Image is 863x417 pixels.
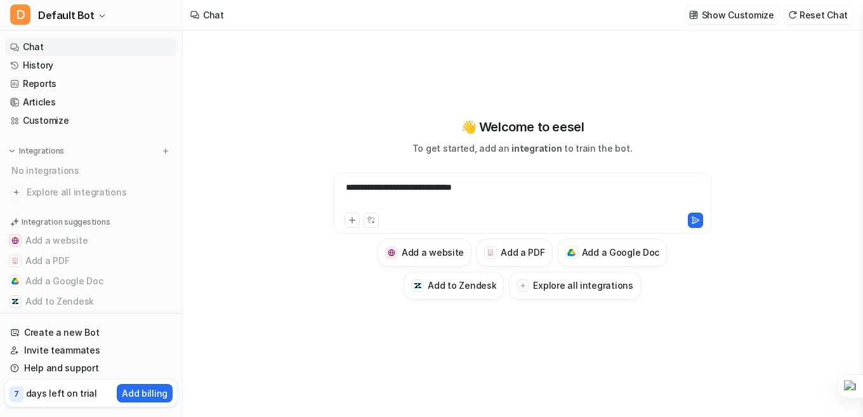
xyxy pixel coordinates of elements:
[511,143,562,154] span: integration
[402,246,464,259] h3: Add a website
[11,277,19,285] img: Add a Google Doc
[5,271,177,291] button: Add a Google DocAdd a Google Doc
[10,4,30,25] span: D
[784,6,853,24] button: Reset Chat
[558,239,668,267] button: Add a Google DocAdd a Google Doc
[5,359,177,377] a: Help and support
[5,183,177,201] a: Explore all integrations
[38,6,95,24] span: Default Bot
[685,6,779,24] button: Show Customize
[161,147,170,156] img: menu_add.svg
[412,142,632,155] p: To get started, add an to train the bot.
[689,10,698,20] img: customize
[117,384,173,402] button: Add billing
[11,298,19,305] img: Add to Zendesk
[5,324,177,341] a: Create a new Bot
[203,8,224,22] div: Chat
[11,257,19,265] img: Add a PDF
[378,239,471,267] button: Add a websiteAdd a website
[5,112,177,129] a: Customize
[5,251,177,271] button: Add a PDFAdd a PDF
[582,246,660,259] h3: Add a Google Doc
[5,75,177,93] a: Reports
[5,56,177,74] a: History
[8,147,16,156] img: expand menu
[10,186,23,199] img: explore all integrations
[27,182,172,202] span: Explore all integrations
[533,279,633,292] h3: Explore all integrations
[26,387,97,400] p: days left on trial
[122,387,168,400] p: Add billing
[5,38,177,56] a: Chat
[404,272,504,300] button: Add to ZendeskAdd to Zendesk
[5,230,177,251] button: Add a websiteAdd a website
[501,246,544,259] h3: Add a PDF
[8,160,177,181] div: No integrations
[567,249,576,256] img: Add a Google Doc
[22,216,110,228] p: Integration suggestions
[5,341,177,359] a: Invite teammates
[14,388,19,400] p: 7
[414,282,422,290] img: Add to Zendesk
[509,272,640,300] button: Explore all integrations
[5,291,177,312] button: Add to ZendeskAdd to Zendesk
[5,145,68,157] button: Integrations
[388,249,396,257] img: Add a website
[11,237,19,244] img: Add a website
[5,93,177,111] a: Articles
[487,249,495,256] img: Add a PDF
[477,239,552,267] button: Add a PDFAdd a PDF
[788,10,797,20] img: reset
[702,8,774,22] p: Show Customize
[428,279,496,292] h3: Add to Zendesk
[19,146,64,156] p: Integrations
[461,117,584,136] p: 👋 Welcome to eesel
